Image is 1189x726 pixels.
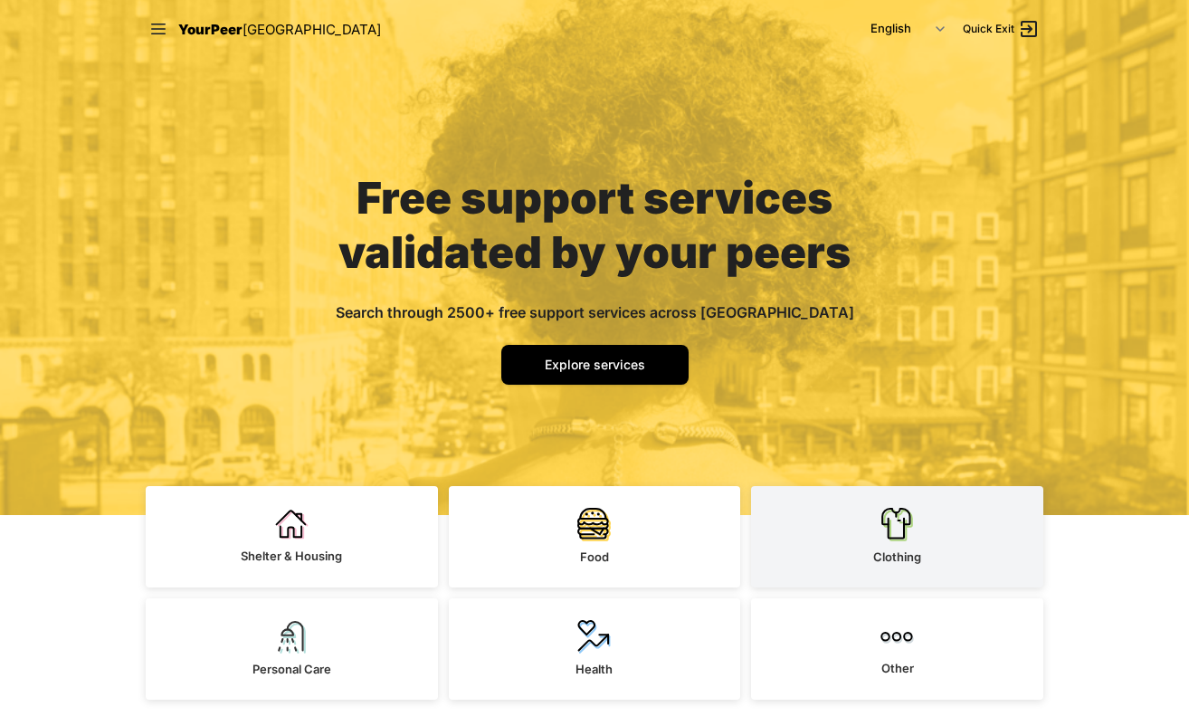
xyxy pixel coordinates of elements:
span: YourPeer [178,21,243,38]
span: Search through 2500+ free support services across [GEOGRAPHIC_DATA] [336,303,854,321]
span: Health [575,662,613,676]
a: Personal Care [146,598,438,700]
a: Health [449,598,741,700]
a: Clothing [751,486,1043,587]
span: Shelter & Housing [241,549,342,563]
span: Clothing [873,549,921,564]
span: Other [881,661,914,675]
span: Explore services [545,357,645,372]
a: YourPeer[GEOGRAPHIC_DATA] [178,18,381,41]
span: Quick Exit [963,22,1014,36]
span: Food [580,549,609,564]
a: Explore services [501,345,689,385]
span: Free support services validated by your peers [338,171,851,279]
span: [GEOGRAPHIC_DATA] [243,21,381,38]
a: Shelter & Housing [146,486,438,587]
a: Food [449,486,741,587]
span: Personal Care [252,662,331,676]
a: Other [751,598,1043,700]
a: Quick Exit [963,18,1040,40]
